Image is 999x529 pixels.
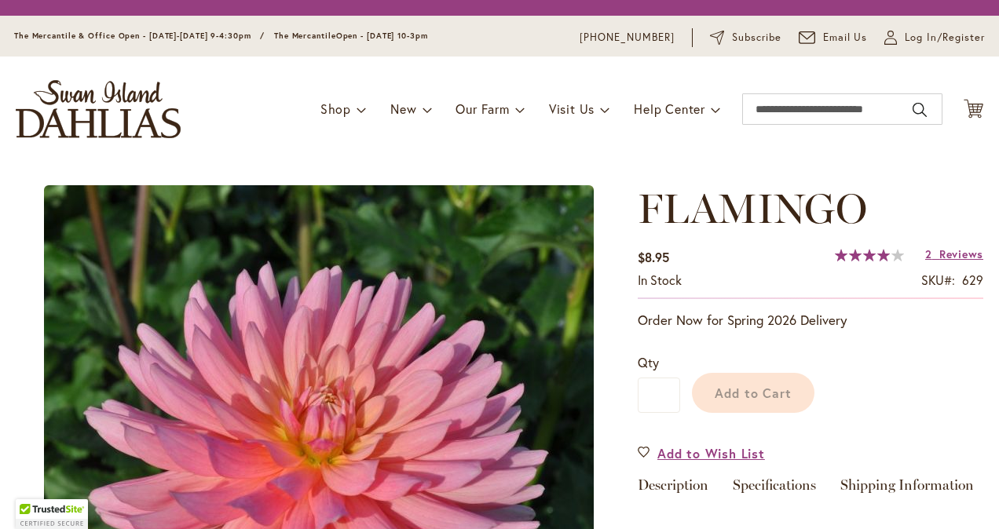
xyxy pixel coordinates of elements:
span: Visit Us [549,100,595,117]
span: Shop [320,100,351,117]
span: Add to Wish List [657,444,765,462]
a: Add to Wish List [638,444,765,462]
a: Log In/Register [884,30,985,46]
a: [PHONE_NUMBER] [580,30,675,46]
strong: SKU [921,272,955,288]
a: Description [638,478,708,501]
span: Our Farm [456,100,509,117]
div: 629 [962,272,983,290]
span: 2 [925,246,932,261]
button: Search [913,97,927,122]
span: Email Us [823,30,868,46]
span: $8.95 [638,249,669,265]
div: Availability [638,272,682,290]
a: Email Us [799,30,868,46]
div: 80% [835,249,904,261]
span: Reviews [939,246,983,261]
a: Subscribe [710,30,781,46]
span: The Mercantile & Office Open - [DATE]-[DATE] 9-4:30pm / The Mercantile [14,31,336,41]
span: Log In/Register [905,30,985,46]
a: 2 Reviews [925,246,983,261]
span: Subscribe [732,30,781,46]
span: New [390,100,416,117]
span: FLAMINGO [638,184,867,233]
div: TrustedSite Certified [16,499,88,529]
span: Help Center [634,100,705,117]
a: Specifications [733,478,816,501]
span: In stock [638,272,682,288]
a: Shipping Information [840,478,974,501]
p: Order Now for Spring 2026 Delivery [638,311,983,330]
span: Qty [638,354,659,370]
span: Open - [DATE] 10-3pm [336,31,428,41]
a: store logo [16,80,181,138]
div: Detailed Product Info [638,478,983,501]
